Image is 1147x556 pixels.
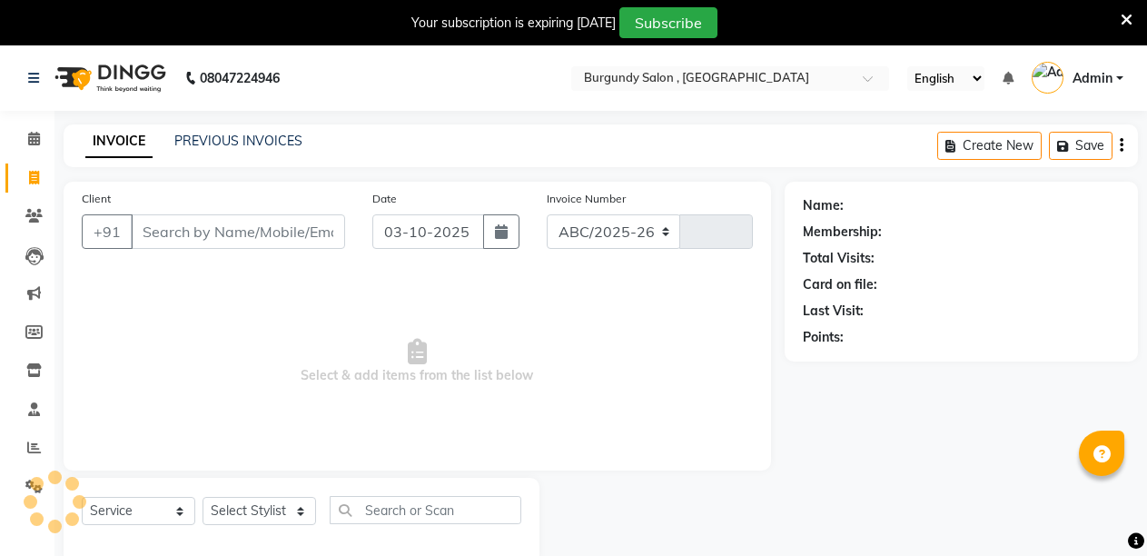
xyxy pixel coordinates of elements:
button: Create New [937,132,1042,160]
b: 08047224946 [200,53,280,104]
span: Admin [1073,69,1112,88]
a: INVOICE [85,125,153,158]
input: Search by Name/Mobile/Email/Code [131,214,345,249]
div: Card on file: [803,275,877,294]
div: Your subscription is expiring [DATE] [411,14,616,33]
label: Date [372,191,397,207]
span: Select & add items from the list below [82,271,753,452]
div: Last Visit: [803,302,864,321]
div: Total Visits: [803,249,875,268]
label: Client [82,191,111,207]
button: Save [1049,132,1112,160]
button: Subscribe [619,7,717,38]
div: Name: [803,196,844,215]
img: Admin [1032,62,1063,94]
div: Points: [803,328,844,347]
img: logo [46,53,171,104]
input: Search or Scan [330,496,521,524]
label: Invoice Number [547,191,626,207]
a: PREVIOUS INVOICES [174,133,302,149]
div: Membership: [803,223,882,242]
button: +91 [82,214,133,249]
